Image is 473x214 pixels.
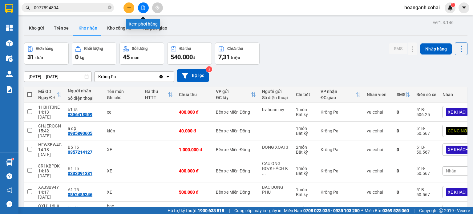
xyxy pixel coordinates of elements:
[68,187,101,192] div: A1 T5
[107,168,139,173] div: XE
[321,128,361,133] div: Krông Pa
[321,147,361,152] div: Krông Pa
[167,42,212,65] button: Đã thu540.000đ
[262,145,290,150] div: DONG XOAI 3
[367,92,390,97] div: Nhân viên
[35,87,65,103] th: Toggle SortBy
[296,187,314,192] div: 1 món
[367,168,390,173] div: vu.cohai
[213,87,259,103] th: Toggle SortBy
[416,92,436,97] div: Biển số xe
[38,105,62,110] div: 1H3HT3NE
[72,42,116,65] button: Khối lượng0kg
[6,201,12,207] span: message
[38,190,62,200] div: 14:17 [DATE]
[107,95,139,100] div: Ghi chú
[6,187,12,193] span: notification
[296,192,314,197] div: Bất kỳ
[179,190,210,195] div: 500.000 đ
[361,209,363,212] span: ⚪️
[262,107,290,112] div: bv hoan my
[179,128,210,133] div: 40.000 đ
[123,53,130,61] span: 45
[439,208,443,213] span: copyright
[448,109,468,115] span: XE KHÁCH
[38,128,62,138] div: 15:42 [DATE]
[193,55,195,60] span: đ
[262,89,290,94] div: Người gửi
[24,42,69,65] button: Đơn hàng31đơn
[321,95,356,100] div: ĐC giao
[49,21,74,35] button: Trên xe
[296,92,314,97] div: Chi tiết
[107,147,139,152] div: XE
[68,96,101,101] div: Số điện thoại
[38,164,62,168] div: 8R1KBPDK
[159,74,164,79] svg: Clear value
[6,25,13,31] img: dashboard-icon
[296,107,314,112] div: 1 món
[38,185,62,190] div: XAJSB94Y
[461,5,467,10] span: caret-down
[367,128,390,133] div: vu.cohai
[165,74,170,79] svg: open
[433,19,454,26] div: ver 1.8.146
[296,206,314,211] div: 2 món
[296,145,314,150] div: 2 món
[127,6,131,10] span: plus
[108,6,111,9] span: close-circle
[216,190,256,195] div: Bến xe Miền Đông
[414,207,414,214] span: |
[6,173,12,179] span: question-circle
[218,53,230,61] span: 7,31
[68,88,101,93] div: Người nhận
[68,126,101,131] div: a đội
[38,123,62,128] div: CHJERQGN
[68,166,101,171] div: B1 T5
[321,89,356,94] div: VP nhận
[6,159,13,166] img: warehouse-icon
[6,71,13,77] img: warehouse-icon
[84,46,103,51] div: Khối lượng
[296,150,314,155] div: Bất kỳ
[399,4,445,11] span: hoanganh.cohai
[38,168,62,178] div: 14:18 [DATE]
[179,168,210,173] div: 400.000 đ
[262,95,290,100] div: Số điện thoại
[68,171,92,176] div: 0333091381
[389,43,407,54] button: SMS
[38,147,62,157] div: 14:18 [DATE]
[119,42,164,65] button: Số lượng45món
[284,207,360,214] span: Miền Nam
[231,55,240,60] span: triệu
[27,53,34,61] span: 31
[234,207,282,214] span: Cung cấp máy in - giấy in:
[75,53,79,61] span: 0
[138,2,149,13] button: file-add
[107,110,139,115] div: xe
[38,142,62,147] div: HFWSBW4C
[447,5,453,10] img: icon-new-feature
[397,128,410,133] div: 0
[452,3,454,7] span: 1
[107,128,139,133] div: kiện
[80,55,84,60] span: kg
[107,204,139,208] div: bao
[168,207,224,214] span: Hỗ trợ kỹ thuật:
[416,187,436,197] div: 51B-50.567
[26,6,30,10] span: search
[367,147,390,152] div: vu.cohai
[24,21,49,35] button: Kho gửi
[98,74,116,80] div: Krông Pa
[416,166,436,176] div: 51B-50.567
[262,185,290,195] div: BAC DONG PHU
[321,168,361,173] div: Krông Pa
[321,190,361,195] div: Krông Pa
[382,208,409,213] strong: 0369 525 060
[296,126,314,131] div: 1 món
[38,89,57,94] div: Mã GD
[102,21,136,35] button: Kho công nợ
[68,150,92,155] div: 0357214127
[123,2,134,13] button: plus
[296,171,314,176] div: Bất kỳ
